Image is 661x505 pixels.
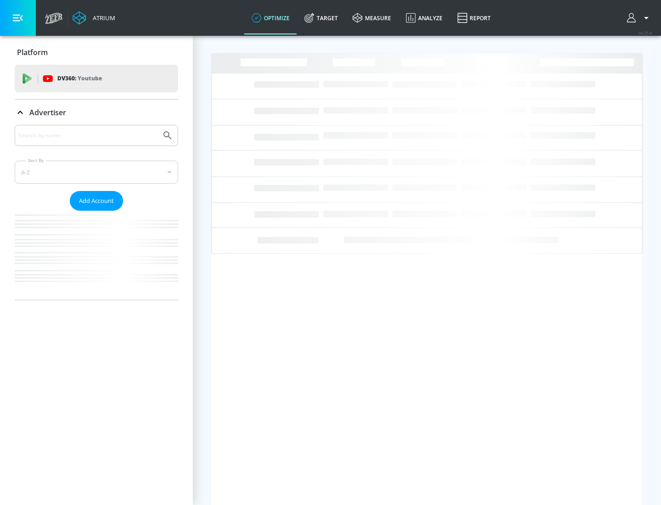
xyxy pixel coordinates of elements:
input: Search by name [18,129,157,141]
p: Platform [17,47,48,57]
p: Advertiser [29,107,66,118]
div: A-Z [15,161,178,184]
a: Atrium [73,11,115,25]
a: measure [345,1,398,34]
p: Youtube [78,73,102,83]
div: Advertiser [15,100,178,125]
div: Advertiser [15,125,178,300]
a: Target [297,1,345,34]
div: Atrium [89,14,115,22]
a: Report [450,1,498,34]
span: Add Account [79,196,114,206]
div: Platform [15,39,178,65]
label: Sort By [26,157,46,163]
nav: list of Advertiser [15,211,178,300]
a: Analyze [398,1,450,34]
p: DV360: [57,73,102,84]
div: DV360: Youtube [15,65,178,92]
span: v 4.25.4 [639,30,652,35]
a: optimize [244,1,297,34]
button: Add Account [70,191,123,211]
